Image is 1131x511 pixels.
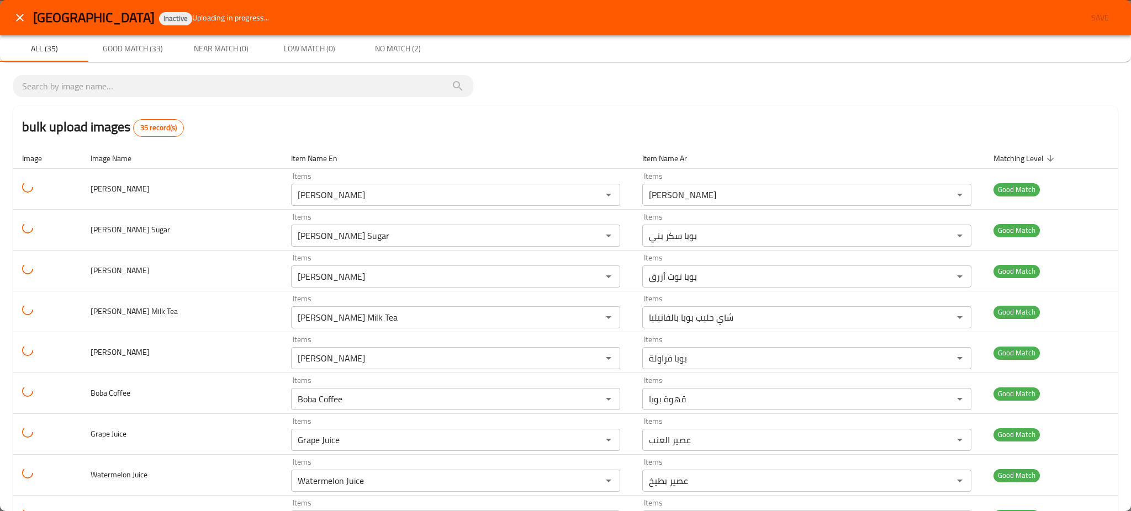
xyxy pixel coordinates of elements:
[22,117,184,137] h2: bulk upload images
[159,12,192,25] div: Inactive
[601,228,616,243] button: Open
[91,152,146,165] span: Image Name
[993,469,1040,482] span: Good Match
[7,42,82,56] span: All (35)
[952,310,968,325] button: Open
[601,350,616,366] button: Open
[952,350,968,366] button: Open
[993,265,1040,278] span: Good Match
[91,345,150,359] span: [PERSON_NAME]
[7,4,33,31] button: close
[159,14,192,23] span: Inactive
[91,222,170,237] span: [PERSON_NAME] Sugar
[952,269,968,284] button: Open
[133,119,184,137] div: Total records count
[993,152,1058,165] span: Matching Level
[33,5,155,30] span: [GEOGRAPHIC_DATA]
[282,148,633,169] th: Item Name En
[952,187,968,203] button: Open
[13,148,82,169] th: Image
[633,148,985,169] th: Item Name Ar
[134,123,183,134] span: 35 record(s)
[601,391,616,407] button: Open
[91,263,150,278] span: [PERSON_NAME]
[601,432,616,448] button: Open
[993,387,1040,400] span: Good Match
[91,427,126,441] span: Grape Juice
[95,42,170,56] span: Good Match (33)
[360,42,435,56] span: No Match (2)
[952,473,968,488] button: Open
[993,306,1040,318] span: Good Match
[601,473,616,488] button: Open
[192,12,269,23] span: Uploading in progress...
[993,347,1040,359] span: Good Match
[272,42,347,56] span: Low Match (0)
[993,224,1040,237] span: Good Match
[601,187,616,203] button: Open
[601,310,616,325] button: Open
[993,183,1040,196] span: Good Match
[601,269,616,284] button: Open
[952,432,968,448] button: Open
[91,467,147,482] span: Watermelon Juice
[22,77,464,95] input: search
[993,428,1040,441] span: Good Match
[952,391,968,407] button: Open
[91,386,130,400] span: Boba Coffee
[91,182,150,196] span: [PERSON_NAME]
[183,42,258,56] span: Near Match (0)
[952,228,968,243] button: Open
[91,304,178,318] span: [PERSON_NAME] Milk Tea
